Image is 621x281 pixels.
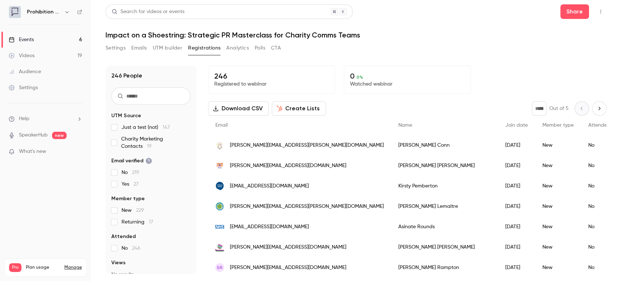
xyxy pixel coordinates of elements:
span: Attended [111,233,136,240]
p: 0 [350,72,465,80]
p: No results [111,271,191,278]
button: Next page [592,101,606,116]
button: Polls [255,42,265,54]
button: Emails [131,42,147,54]
button: Analytics [226,42,249,54]
span: Yes [122,181,139,188]
div: New [535,237,581,257]
div: Videos [9,52,35,59]
div: [DATE] [498,196,535,217]
div: Events [9,36,34,43]
img: spaceyouthproject.co.uk [215,243,224,252]
div: [PERSON_NAME] Lemaitre [391,196,498,217]
div: [PERSON_NAME] Conn [391,135,498,155]
span: Plan usage [26,265,60,270]
span: [PERSON_NAME][EMAIL_ADDRESS][DOMAIN_NAME] [230,264,346,272]
span: 17 [149,219,153,225]
div: No [581,135,618,155]
span: Attended [588,123,610,128]
button: Download CSV [208,101,269,116]
span: [EMAIL_ADDRESS][DOMAIN_NAME] [230,223,309,231]
span: Help [19,115,29,123]
span: Pro [9,263,21,272]
img: Prohibition PR [9,6,21,18]
span: UTM Source [111,112,141,119]
p: Registered to webinar [214,80,329,88]
button: CTA [271,42,281,54]
div: No [581,155,618,176]
span: No [122,245,140,252]
span: [PERSON_NAME][EMAIL_ADDRESS][DOMAIN_NAME] [230,162,346,170]
span: 27 [134,182,139,187]
span: Email [215,123,228,128]
li: help-dropdown-opener [9,115,82,123]
h6: Prohibition PR [27,8,61,16]
div: [PERSON_NAME] Rampton [391,257,498,278]
div: Kirsty Pemberton [391,176,498,196]
span: Member type [111,195,145,202]
img: citizensadvicebcp.org.uk [215,182,224,190]
div: [DATE] [498,155,535,176]
button: UTM builder [153,42,182,54]
span: 19 [147,144,152,149]
div: [DATE] [498,135,535,155]
p: Out of 5 [549,105,569,112]
span: New [122,207,144,214]
div: No [581,196,618,217]
div: [PERSON_NAME] [PERSON_NAME] [391,155,498,176]
a: Manage [64,265,82,270]
img: sustainablehealthcare.org.uk [215,202,224,211]
div: New [535,196,581,217]
span: Member type [542,123,574,128]
span: Charity Marketing Contacts [121,135,191,150]
div: [PERSON_NAME] [PERSON_NAME] [391,237,498,257]
div: New [535,155,581,176]
div: No [581,237,618,257]
div: Asinate Rounds [391,217,498,237]
span: [PERSON_NAME][EMAIL_ADDRESS][PERSON_NAME][DOMAIN_NAME] [230,203,384,210]
span: [EMAIL_ADDRESS][DOMAIN_NAME] [230,182,309,190]
div: Search for videos or events [112,8,184,16]
span: SR [217,264,223,271]
span: Returning [122,218,153,226]
span: new [52,132,67,139]
div: No [581,176,618,196]
button: Create Lists [272,101,326,116]
div: New [535,176,581,196]
span: 147 [163,125,170,130]
span: 229 [136,208,144,213]
button: Share [560,4,589,19]
img: homestartwessex.org.uk [215,161,224,170]
span: What's new [19,148,46,155]
span: 0 % [357,75,363,80]
h1: 246 People [111,71,142,80]
div: New [535,257,581,278]
p: Watched webinar [350,80,465,88]
div: Settings [9,84,38,91]
span: Views [111,259,126,266]
span: Name [398,123,412,128]
button: Registrations [188,42,220,54]
button: Settings [106,42,126,54]
p: 246 [214,72,329,80]
div: [DATE] [498,217,535,237]
div: New [535,217,581,237]
div: No [581,217,618,237]
a: SpeakerHub [19,131,48,139]
div: Audience [9,68,41,75]
iframe: Noticeable Trigger [73,149,82,155]
span: 246 [132,246,140,251]
span: 219 [132,170,139,175]
span: Email verified [111,157,152,165]
span: [PERSON_NAME][EMAIL_ADDRESS][PERSON_NAME][DOMAIN_NAME] [230,142,384,149]
span: No [122,169,139,176]
div: New [535,135,581,155]
div: [DATE] [498,176,535,196]
img: nhs.net [215,222,224,231]
div: [DATE] [498,257,535,278]
span: Just a test (not) [122,124,170,131]
span: Join date [505,123,528,128]
div: [DATE] [498,237,535,257]
div: No [581,257,618,278]
h1: Impact on a Shoestring: Strategic PR Masterclass for Charity Comms Teams [106,31,606,39]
